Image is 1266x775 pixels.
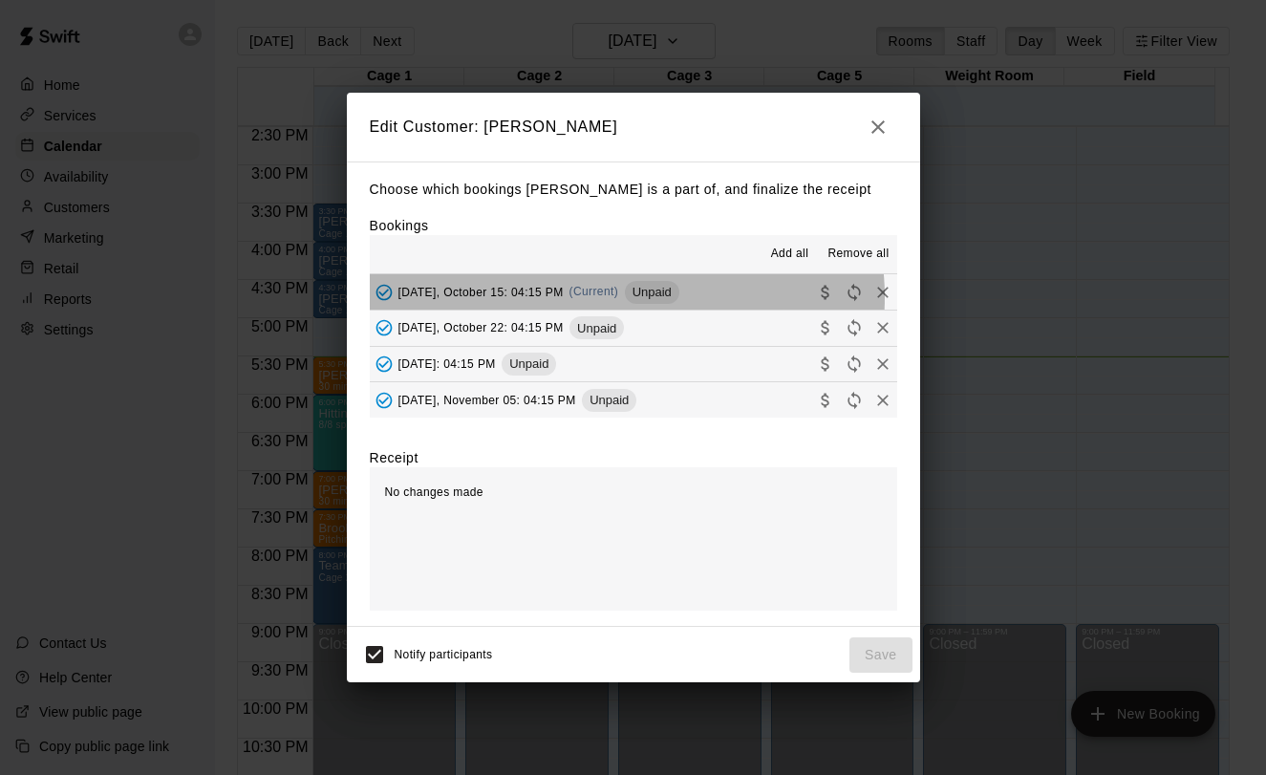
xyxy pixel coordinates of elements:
[869,355,897,370] span: Remove
[771,245,809,264] span: Add all
[811,284,840,298] span: Collect payment
[347,93,920,161] h2: Edit Customer: [PERSON_NAME]
[869,392,897,406] span: Remove
[398,285,564,298] span: [DATE], October 15: 04:15 PM
[840,355,869,370] span: Reschedule
[370,350,398,378] button: Added - Collect Payment
[370,386,398,415] button: Added - Collect Payment
[869,284,897,298] span: Remove
[759,239,820,269] button: Add all
[625,285,679,299] span: Unpaid
[370,347,897,382] button: Added - Collect Payment[DATE]: 04:15 PMUnpaidCollect paymentRescheduleRemove
[385,485,483,499] span: No changes made
[370,311,897,346] button: Added - Collect Payment[DATE], October 22: 04:15 PMUnpaidCollect paymentRescheduleRemove
[370,218,429,233] label: Bookings
[869,320,897,334] span: Remove
[582,393,636,407] span: Unpaid
[370,448,418,467] label: Receipt
[840,320,869,334] span: Reschedule
[398,321,564,334] span: [DATE], October 22: 04:15 PM
[502,356,556,371] span: Unpaid
[370,274,897,310] button: Added - Collect Payment[DATE], October 15: 04:15 PM(Current)UnpaidCollect paymentRescheduleRemove
[569,321,624,335] span: Unpaid
[840,392,869,406] span: Reschedule
[569,285,619,298] span: (Current)
[827,245,889,264] span: Remove all
[398,393,576,406] span: [DATE], November 05: 04:15 PM
[840,284,869,298] span: Reschedule
[370,382,897,418] button: Added - Collect Payment[DATE], November 05: 04:15 PMUnpaidCollect paymentRescheduleRemove
[811,320,840,334] span: Collect payment
[820,239,896,269] button: Remove all
[811,355,840,370] span: Collect payment
[370,178,897,202] p: Choose which bookings [PERSON_NAME] is a part of, and finalize the receipt
[370,313,398,342] button: Added - Collect Payment
[395,649,493,662] span: Notify participants
[398,356,496,370] span: [DATE]: 04:15 PM
[811,392,840,406] span: Collect payment
[370,278,398,307] button: Added - Collect Payment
